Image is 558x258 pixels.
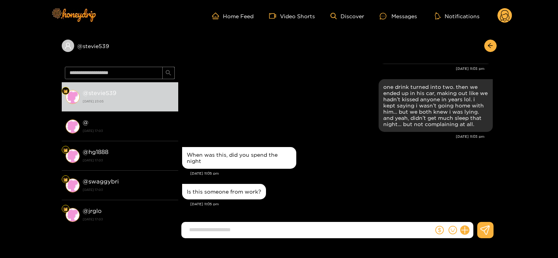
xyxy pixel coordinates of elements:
strong: [DATE] 17:03 [83,157,174,164]
div: [DATE] 11:03 pm [182,66,485,71]
span: arrow-left [487,43,493,49]
img: Fan Level [63,177,68,182]
span: video-camera [269,12,280,19]
span: dollar [435,226,444,234]
div: Is this someone from work? [187,189,261,195]
img: conversation [66,208,80,222]
strong: @ stevie539 [83,90,116,96]
strong: @ [83,119,89,126]
button: dollar [434,224,445,236]
strong: [DATE] 17:03 [83,216,174,223]
div: [DATE] 11:03 pm [182,134,485,139]
img: Fan Level [63,148,68,152]
span: user [64,42,71,49]
div: Messages [380,12,417,21]
img: conversation [66,90,80,104]
strong: [DATE] 23:05 [83,98,174,105]
div: one drink turned into two. then we ended up in his car, making out like we hadn’t kissed anyone i... [383,84,488,127]
div: Sep. 27, 11:05 pm [182,147,296,169]
div: Sep. 27, 11:03 pm [379,79,493,132]
strong: [DATE] 17:03 [83,186,174,193]
div: Sep. 27, 11:05 pm [182,184,266,199]
img: conversation [66,178,80,192]
button: arrow-left [484,40,497,52]
div: [DATE] 11:05 pm [190,171,493,176]
a: Video Shorts [269,12,315,19]
strong: @ hg1888 [83,149,108,155]
img: conversation [66,149,80,163]
img: conversation [66,119,80,133]
strong: [DATE] 17:03 [83,127,174,134]
a: Discover [330,13,364,19]
div: When was this, did you spend the night [187,152,292,164]
img: Fan Level [63,89,68,94]
span: home [212,12,223,19]
button: search [162,67,175,79]
span: smile [448,226,457,234]
strong: @ jrglo [83,208,102,214]
img: Fan Level [63,207,68,211]
button: Notifications [433,12,482,20]
div: @stevie539 [62,40,178,52]
strong: @ swaggybri [83,178,119,185]
span: search [165,70,171,76]
div: [DATE] 11:05 pm [190,201,493,207]
a: Home Feed [212,12,254,19]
